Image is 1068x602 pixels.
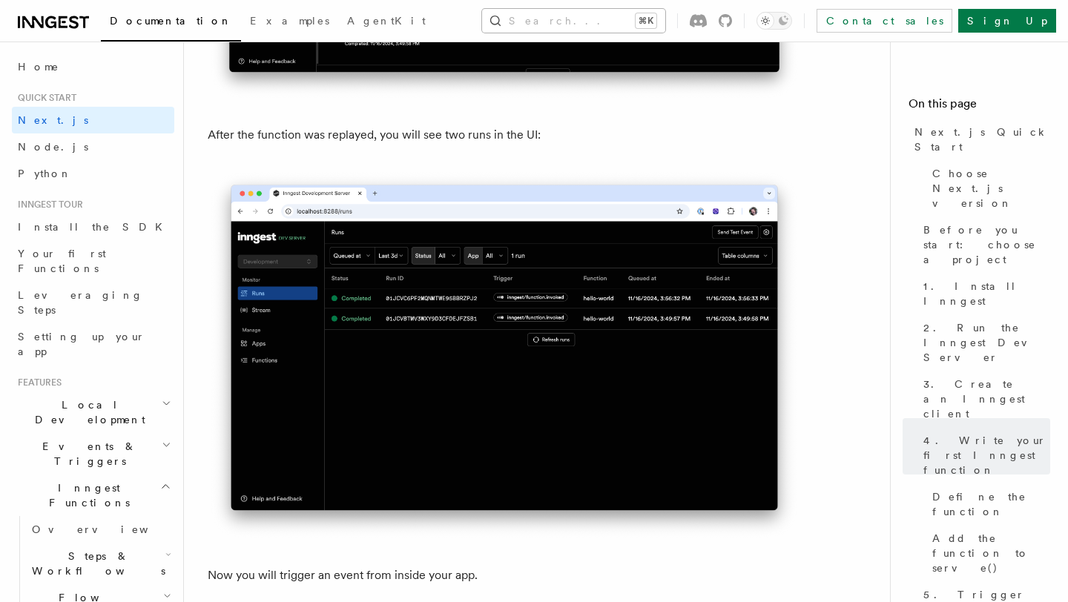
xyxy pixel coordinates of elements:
[12,160,174,187] a: Python
[12,240,174,282] a: Your first Functions
[909,119,1050,160] a: Next.js Quick Start
[12,53,174,80] a: Home
[208,125,801,145] p: After the function was replayed, you will see two runs in the UI:
[636,13,656,28] kbd: ⌘K
[12,397,162,427] span: Local Development
[932,489,1050,519] span: Define the function
[12,199,83,211] span: Inngest tour
[958,9,1056,33] a: Sign Up
[817,9,952,33] a: Contact sales
[917,314,1050,371] a: 2. Run the Inngest Dev Server
[917,427,1050,483] a: 4. Write your first Inngest function
[208,169,801,541] img: Inngest Dev Server web interface's runs tab with two runs listed
[932,166,1050,211] span: Choose Next.js version
[26,549,165,578] span: Steps & Workflows
[12,474,174,516] button: Inngest Functions
[338,4,435,40] a: AgentKit
[12,377,62,388] span: Features
[110,15,232,27] span: Documentation
[12,107,174,133] a: Next.js
[241,4,338,40] a: Examples
[18,331,145,357] span: Setting up your app
[917,216,1050,273] a: Before you start: choose a project
[32,523,185,535] span: Overview
[756,12,792,30] button: Toggle dark mode
[923,433,1050,477] span: 4. Write your first Inngest function
[18,59,59,74] span: Home
[18,168,72,179] span: Python
[909,95,1050,119] h4: On this page
[347,15,426,27] span: AgentKit
[923,279,1050,308] span: 1. Install Inngest
[914,125,1050,154] span: Next.js Quick Start
[101,4,241,42] a: Documentation
[482,9,665,33] button: Search...⌘K
[26,543,174,584] button: Steps & Workflows
[18,221,171,233] span: Install the SDK
[926,525,1050,581] a: Add the function to serve()
[250,15,329,27] span: Examples
[917,371,1050,427] a: 3. Create an Inngest client
[18,289,143,316] span: Leveraging Steps
[926,160,1050,216] a: Choose Next.js version
[12,92,76,104] span: Quick start
[208,565,801,586] p: Now you will trigger an event from inside your app.
[932,531,1050,575] span: Add the function to serve()
[12,391,174,433] button: Local Development
[926,483,1050,525] a: Define the function
[12,439,162,469] span: Events & Triggers
[923,222,1050,267] span: Before you start: choose a project
[12,433,174,474] button: Events & Triggers
[12,214,174,240] a: Install the SDK
[923,377,1050,421] span: 3. Create an Inngest client
[917,273,1050,314] a: 1. Install Inngest
[12,323,174,365] a: Setting up your app
[12,282,174,323] a: Leveraging Steps
[18,141,88,153] span: Node.js
[12,133,174,160] a: Node.js
[12,480,160,510] span: Inngest Functions
[18,114,88,126] span: Next.js
[18,248,106,274] span: Your first Functions
[26,516,174,543] a: Overview
[923,320,1050,365] span: 2. Run the Inngest Dev Server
